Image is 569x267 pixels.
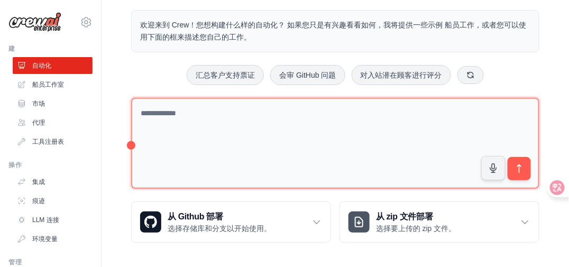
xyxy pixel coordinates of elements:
div: 建 [8,44,93,53]
a: 代理 [13,114,93,131]
font: 市场 [32,99,45,108]
a: 市场 [13,95,93,112]
button: 汇总客户支持票证 [187,65,264,85]
a: 自动化 [13,57,93,74]
a: 集成 [13,173,93,190]
h3: 从 Github 部署 [168,210,271,223]
font: 集成 [32,178,45,186]
p: 选择存储库和分支以开始使用。 [168,223,271,234]
div: 操作 [8,161,93,169]
font: 自动化 [32,61,51,70]
a: LLM 连接 [13,211,93,228]
font: 痕迹 [32,197,45,205]
h3: 从 zip 文件部署 [376,210,456,223]
div: 聊天小组件 [516,216,569,267]
font: 工具注册表 [32,137,64,146]
a: 痕迹 [13,192,93,209]
p: 选择要上传的 zip 文件。 [376,223,456,234]
font: LLM 连接 [32,216,59,224]
button: 对入站潜在顾客进行评分 [352,65,451,85]
a: 工具注册表 [13,133,93,150]
button: 会审 GitHub 问题 [270,65,345,85]
p: 欢迎来到 Crew！您想构建什么样的自动化？ 如果您只是有兴趣看看如何，我将提供一些示例 船员工作，或者您可以使用下面的框来描述您自己的工作。 [140,19,530,43]
font: 环境变量 [32,235,58,243]
div: 管理 [8,258,93,266]
font: 代理 [32,118,45,127]
iframe: Chat Widget [516,216,569,267]
a: 环境变量 [13,231,93,247]
font: 船员工作室 [32,80,64,89]
a: 船员工作室 [13,76,93,93]
img: 商标 [8,12,61,32]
